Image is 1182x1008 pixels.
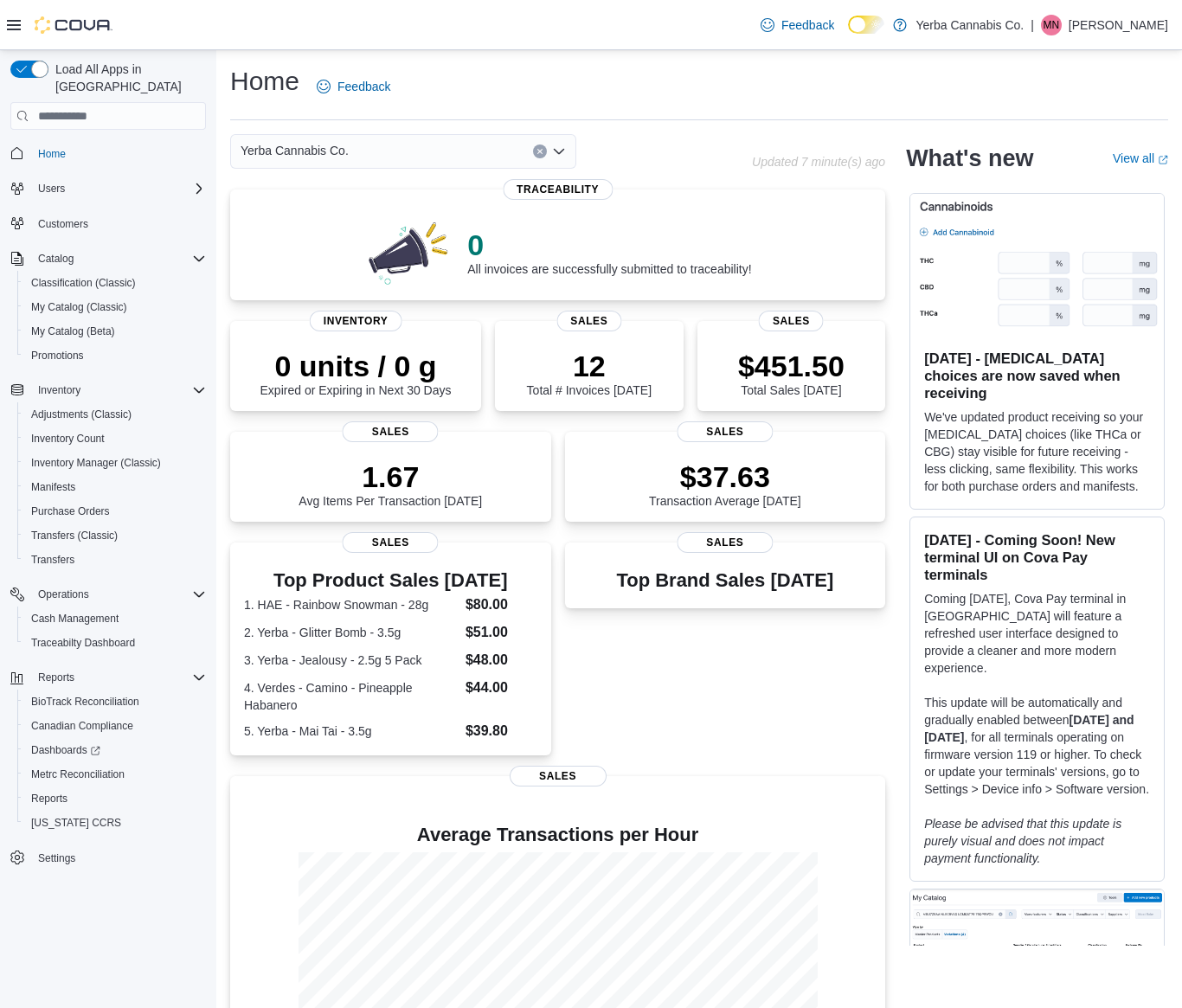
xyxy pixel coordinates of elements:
span: Inventory Manager (Classic) [31,456,161,470]
input: Dark Mode [848,16,884,34]
span: Inventory Count [24,428,206,449]
button: Promotions [17,343,213,368]
button: [US_STATE] CCRS [17,811,213,835]
svg: External link [1158,155,1168,165]
button: Inventory [3,378,213,402]
span: Traceability [503,179,613,200]
p: Updated 7 minute(s) ago [752,155,885,169]
span: Metrc Reconciliation [24,764,206,785]
span: Cash Management [31,612,119,626]
a: Inventory Count [24,428,112,449]
dd: $39.80 [466,721,537,742]
p: We've updated product receiving so your [MEDICAL_DATA] choices (like THCa or CBG) stay visible fo... [924,408,1150,495]
span: Transfers [31,553,74,567]
dt: 1. HAE - Rainbow Snowman - 28g [244,596,459,613]
span: Traceabilty Dashboard [31,636,135,650]
span: Classification (Classic) [31,276,136,290]
span: Users [38,182,65,196]
button: Reports [17,786,213,811]
span: [US_STATE] CCRS [31,816,121,830]
a: Transfers [24,549,81,570]
span: Reports [31,667,206,688]
span: Feedback [337,78,390,95]
button: My Catalog (Beta) [17,319,213,343]
span: Sales [510,766,607,786]
span: Feedback [781,16,834,34]
span: Dark Mode [848,34,849,35]
span: Catalog [38,252,74,266]
a: BioTrack Reconciliation [24,691,146,712]
dd: $80.00 [466,594,537,615]
span: Settings [38,851,75,865]
h1: Home [230,64,299,99]
p: Coming [DATE], Cova Pay terminal in [GEOGRAPHIC_DATA] will feature a refreshed user interface des... [924,590,1150,677]
span: Canadian Compliance [31,719,133,733]
span: Dashboards [31,743,100,757]
p: | [1031,15,1034,35]
img: Cova [35,16,112,34]
a: Dashboards [17,738,213,762]
button: Adjustments (Classic) [17,402,213,427]
p: $451.50 [738,349,845,383]
span: Operations [31,584,206,605]
a: Cash Management [24,608,125,629]
span: Transfers [24,549,206,570]
button: Settings [3,845,213,870]
a: Feedback [754,8,841,42]
a: Adjustments (Classic) [24,404,138,425]
p: Yerba Cannabis Co. [915,15,1024,35]
span: Metrc Reconciliation [31,767,125,781]
button: Cash Management [17,607,213,631]
button: BioTrack Reconciliation [17,690,213,714]
span: Sales [759,311,824,331]
button: Inventory [31,380,87,401]
button: Inventory Manager (Classic) [17,451,213,475]
span: Washington CCRS [24,812,206,833]
button: Traceabilty Dashboard [17,631,213,655]
span: Inventory [310,311,402,331]
button: Clear input [533,144,547,158]
button: Reports [3,665,213,690]
a: Manifests [24,477,82,498]
img: 0 [364,217,454,286]
nav: Complex example [10,133,206,915]
button: Home [3,140,213,165]
span: Transfers (Classic) [24,525,206,546]
dt: 5. Yerba - Mai Tai - 3.5g [244,722,459,740]
a: Inventory Manager (Classic) [24,453,168,473]
p: $37.63 [649,459,801,494]
span: BioTrack Reconciliation [24,691,206,712]
div: Transaction Average [DATE] [649,459,801,508]
span: Customers [38,217,88,231]
div: Total Sales [DATE] [738,349,845,397]
h2: What's new [906,144,1033,172]
div: All invoices are successfully submitted to traceability! [467,228,751,276]
span: My Catalog (Classic) [31,300,127,314]
span: Home [31,142,206,164]
p: [PERSON_NAME] [1069,15,1168,35]
button: Transfers [17,548,213,572]
div: Avg Items Per Transaction [DATE] [299,459,482,508]
a: Transfers (Classic) [24,525,125,546]
span: My Catalog (Beta) [31,324,115,338]
p: 0 units / 0 g [260,349,452,383]
dt: 2. Yerba - Glitter Bomb - 3.5g [244,624,459,641]
span: Sales [343,532,439,553]
button: Metrc Reconciliation [17,762,213,786]
span: Load All Apps in [GEOGRAPHIC_DATA] [48,61,206,95]
dt: 3. Yerba - Jealousy - 2.5g 5 Pack [244,652,459,669]
button: Purchase Orders [17,499,213,523]
span: BioTrack Reconciliation [31,695,139,709]
span: Adjustments (Classic) [31,408,132,421]
dd: $51.00 [466,622,537,643]
a: My Catalog (Beta) [24,321,122,342]
span: Inventory Manager (Classic) [24,453,206,473]
h3: [DATE] - [MEDICAL_DATA] choices are now saved when receiving [924,350,1150,401]
button: Inventory Count [17,427,213,451]
a: Feedback [310,69,397,104]
span: Yerba Cannabis Co. [241,140,349,161]
button: Canadian Compliance [17,714,213,738]
strong: [DATE] and [DATE] [924,713,1134,744]
span: Promotions [24,345,206,366]
a: Metrc Reconciliation [24,764,132,785]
